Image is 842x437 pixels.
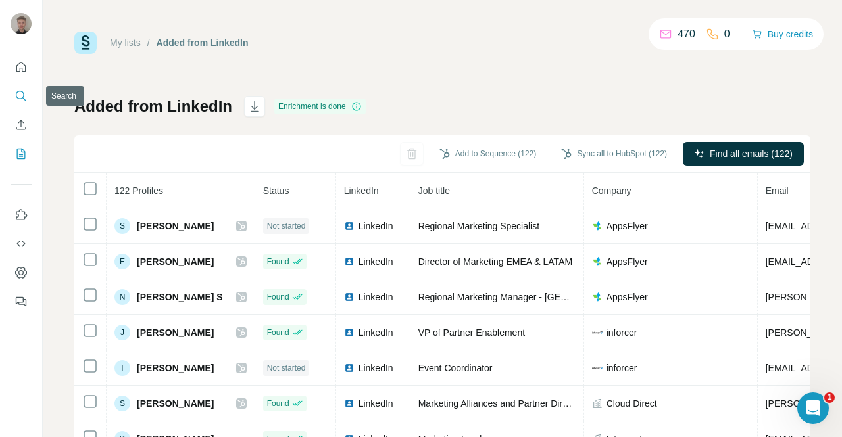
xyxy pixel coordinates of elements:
span: LinkedIn [359,326,393,339]
a: My lists [110,37,141,48]
h1: Added from LinkedIn [74,96,232,117]
button: Sync all to HubSpot (122) [552,144,676,164]
li: / [147,36,150,49]
span: Email [766,185,789,196]
span: [PERSON_NAME] [137,219,214,233]
span: inforcer [607,361,637,375]
span: AppsFlyer [607,255,648,268]
img: company-logo [592,292,603,302]
button: My lists [11,142,32,166]
img: LinkedIn logo [344,398,355,409]
span: Found [267,256,289,267]
span: [PERSON_NAME] [137,361,214,375]
p: 470 [678,26,695,42]
img: Avatar [11,13,32,34]
img: LinkedIn logo [344,363,355,373]
div: J [114,325,130,340]
button: Find all emails (122) [683,142,804,166]
img: LinkedIn logo [344,221,355,231]
img: company-logo [592,327,603,338]
span: LinkedIn [359,255,393,268]
span: LinkedIn [359,397,393,410]
div: S [114,396,130,411]
span: Found [267,398,289,409]
button: Buy credits [752,25,813,43]
span: Event Coordinator [418,363,493,373]
button: Add to Sequence (122) [430,144,545,164]
span: VP of Partner Enablement [418,327,525,338]
span: AppsFlyer [607,290,648,304]
img: LinkedIn logo [344,292,355,302]
button: Use Surfe API [11,232,32,256]
span: LinkedIn [344,185,379,196]
span: LinkedIn [359,290,393,304]
span: Director of Marketing EMEA & LATAM [418,256,572,267]
iframe: Intercom live chat [797,392,829,424]
span: [PERSON_NAME] [137,255,214,268]
span: inforcer [607,326,637,339]
p: 0 [724,26,730,42]
button: Search [11,84,32,108]
span: LinkedIn [359,219,393,233]
span: AppsFlyer [607,219,648,233]
div: N [114,289,130,305]
span: Not started [267,362,306,374]
img: company-logo [592,256,603,267]
span: [PERSON_NAME] [137,397,214,410]
span: 122 Profiles [114,185,163,196]
button: Feedback [11,290,32,313]
div: E [114,254,130,269]
span: Found [267,291,289,303]
div: Enrichment is done [274,99,366,114]
button: Dashboard [11,261,32,285]
span: Marketing Alliances and Partner Director [418,398,583,409]
img: LinkedIn logo [344,256,355,267]
img: LinkedIn logo [344,327,355,338]
span: Cloud Direct [607,397,657,410]
div: S [114,218,130,234]
div: T [114,360,130,376]
span: LinkedIn [359,361,393,375]
span: Find all emails (122) [710,147,793,160]
div: Added from LinkedIn [157,36,249,49]
span: Regional Marketing Specialist [418,221,539,231]
span: Not started [267,220,306,232]
button: Quick start [11,55,32,79]
span: 1 [824,392,835,403]
img: company-logo [592,363,603,373]
span: [PERSON_NAME] S [137,290,223,304]
span: Job title [418,185,450,196]
button: Use Surfe on LinkedIn [11,203,32,227]
span: Regional Marketing Manager - [GEOGRAPHIC_DATA] & [GEOGRAPHIC_DATA] [418,292,748,302]
img: company-logo [592,221,603,231]
span: Status [263,185,289,196]
span: [PERSON_NAME] [137,326,214,339]
span: Company [592,185,631,196]
img: Surfe Logo [74,32,97,54]
button: Enrich CSV [11,113,32,137]
span: Found [267,327,289,338]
